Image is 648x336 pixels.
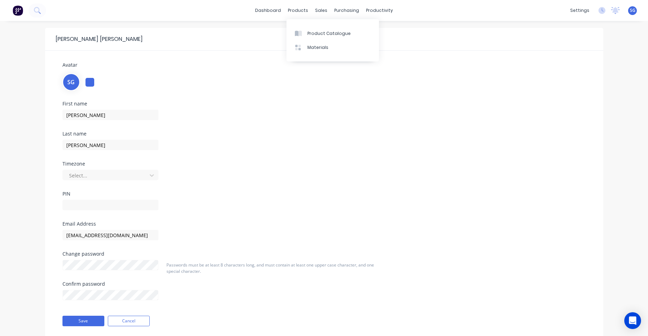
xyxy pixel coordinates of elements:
div: [PERSON_NAME] [PERSON_NAME] [52,35,143,43]
div: Materials [307,44,328,51]
div: Change password [62,251,158,256]
div: settings [567,5,593,16]
div: Confirm password [62,282,158,286]
span: Passwords must be at least 8 characters long, and must contain at least one upper case character,... [166,262,374,274]
div: Last name [62,131,230,136]
div: First name [62,101,230,106]
button: Save [62,316,104,326]
div: purchasing [331,5,363,16]
img: Factory [13,5,23,16]
div: sales [312,5,331,16]
div: PIN [62,191,230,196]
span: SG [67,78,75,86]
div: Open Intercom Messenger [624,312,641,329]
button: Cancel [108,316,150,326]
a: dashboard [252,5,284,16]
span: Avatar [62,61,77,68]
div: Timezone [62,161,230,166]
div: products [284,5,312,16]
a: Product Catalogue [286,26,379,40]
span: SG [630,7,635,14]
div: Product Catalogue [307,30,351,37]
a: Materials [286,41,379,54]
div: productivity [363,5,396,16]
div: Email Address [62,221,230,226]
